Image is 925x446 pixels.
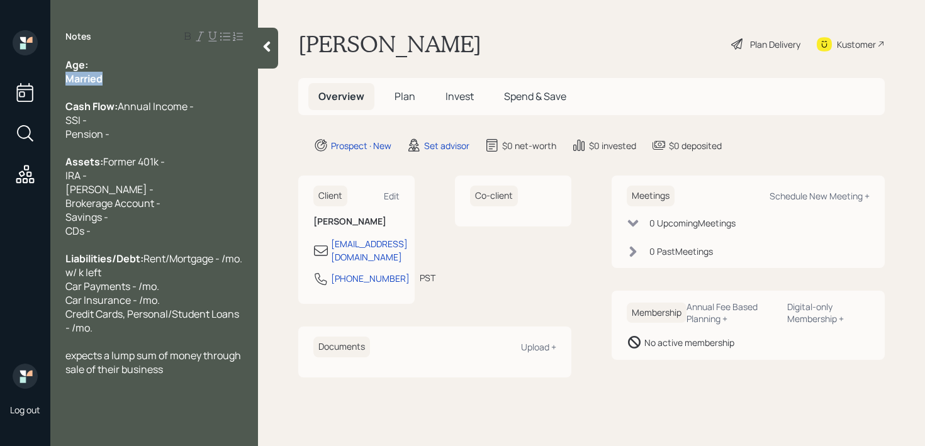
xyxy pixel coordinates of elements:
[750,38,800,51] div: Plan Delivery
[13,364,38,389] img: retirable_logo.png
[384,190,400,202] div: Edit
[65,155,103,169] span: Assets:
[331,237,408,264] div: [EMAIL_ADDRESS][DOMAIN_NAME]
[644,336,734,349] div: No active membership
[331,272,410,285] div: [PHONE_NUMBER]
[65,99,118,113] span: Cash Flow:
[65,58,88,72] span: Age:
[395,89,415,103] span: Plan
[470,186,518,206] h6: Co-client
[649,216,736,230] div: 0 Upcoming Meeting s
[627,303,687,323] h6: Membership
[10,404,40,416] div: Log out
[787,301,870,325] div: Digital-only Membership +
[65,348,243,376] span: expects a lump sum of money through sale of their business
[687,301,777,325] div: Annual Fee Based Planning +
[313,216,400,227] h6: [PERSON_NAME]
[649,245,713,258] div: 0 Past Meeting s
[65,30,91,43] label: Notes
[313,337,370,357] h6: Documents
[420,271,435,284] div: PST
[627,186,675,206] h6: Meetings
[837,38,876,51] div: Kustomer
[313,186,347,206] h6: Client
[521,341,556,353] div: Upload +
[65,252,244,335] span: Rent/Mortgage - /mo. w/ k left Car Payments - /mo. Car Insurance - /mo. Credit Cards, Personal/St...
[446,89,474,103] span: Invest
[504,89,566,103] span: Spend & Save
[424,139,469,152] div: Set advisor
[331,139,391,152] div: Prospect · New
[298,30,481,58] h1: [PERSON_NAME]
[65,252,143,265] span: Liabilities/Debt:
[65,72,103,86] span: Married
[65,99,194,141] span: Annual Income - SSI - Pension -
[318,89,364,103] span: Overview
[589,139,636,152] div: $0 invested
[502,139,556,152] div: $0 net-worth
[669,139,722,152] div: $0 deposited
[770,190,870,202] div: Schedule New Meeting +
[65,155,165,238] span: Former 401k - IRA - [PERSON_NAME] - Brokerage Account - Savings - CDs -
